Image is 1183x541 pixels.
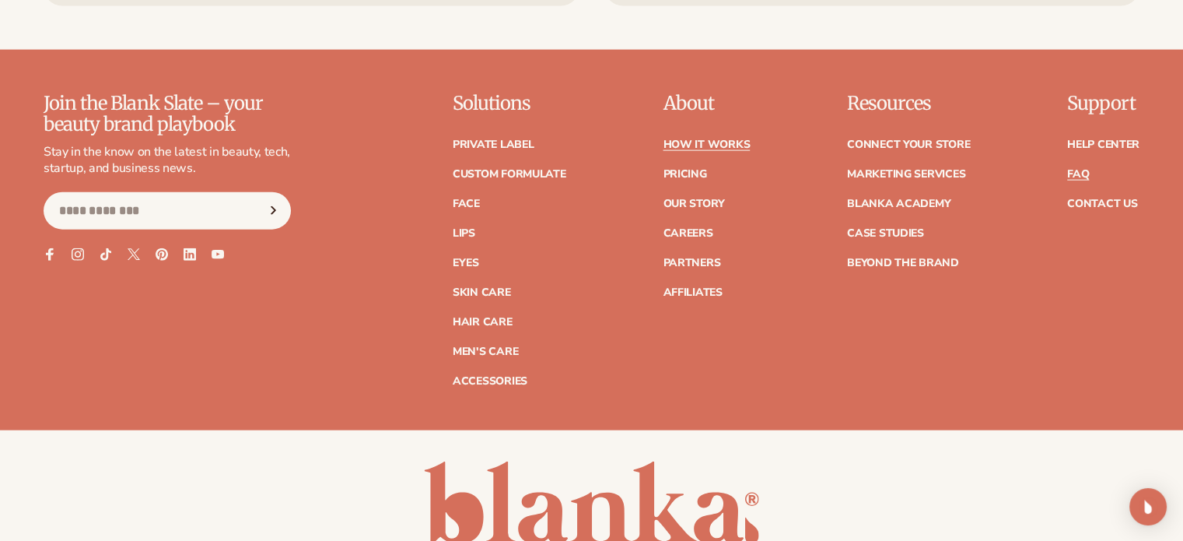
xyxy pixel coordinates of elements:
[663,228,712,239] a: Careers
[453,198,480,209] a: Face
[847,93,970,114] p: Resources
[453,93,566,114] p: Solutions
[453,228,475,239] a: Lips
[1067,93,1139,114] p: Support
[1067,198,1137,209] a: Contact Us
[663,93,750,114] p: About
[453,376,527,387] a: Accessories
[453,317,512,328] a: Hair Care
[663,169,706,180] a: Pricing
[847,169,965,180] a: Marketing services
[663,198,724,209] a: Our Story
[44,144,291,177] p: Stay in the know on the latest in beauty, tech, startup, and business news.
[453,169,566,180] a: Custom formulate
[663,287,722,298] a: Affiliates
[663,139,750,150] a: How It Works
[453,346,518,357] a: Men's Care
[453,139,534,150] a: Private label
[1067,139,1139,150] a: Help Center
[847,198,950,209] a: Blanka Academy
[453,287,510,298] a: Skin Care
[256,192,290,230] button: Subscribe
[663,258,720,269] a: Partners
[1129,488,1167,525] div: Open Intercom Messenger
[44,93,291,135] p: Join the Blank Slate – your beauty brand playbook
[1067,169,1089,180] a: FAQ
[453,258,479,269] a: Eyes
[847,258,959,269] a: Beyond the brand
[847,228,924,239] a: Case Studies
[847,139,970,150] a: Connect your store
